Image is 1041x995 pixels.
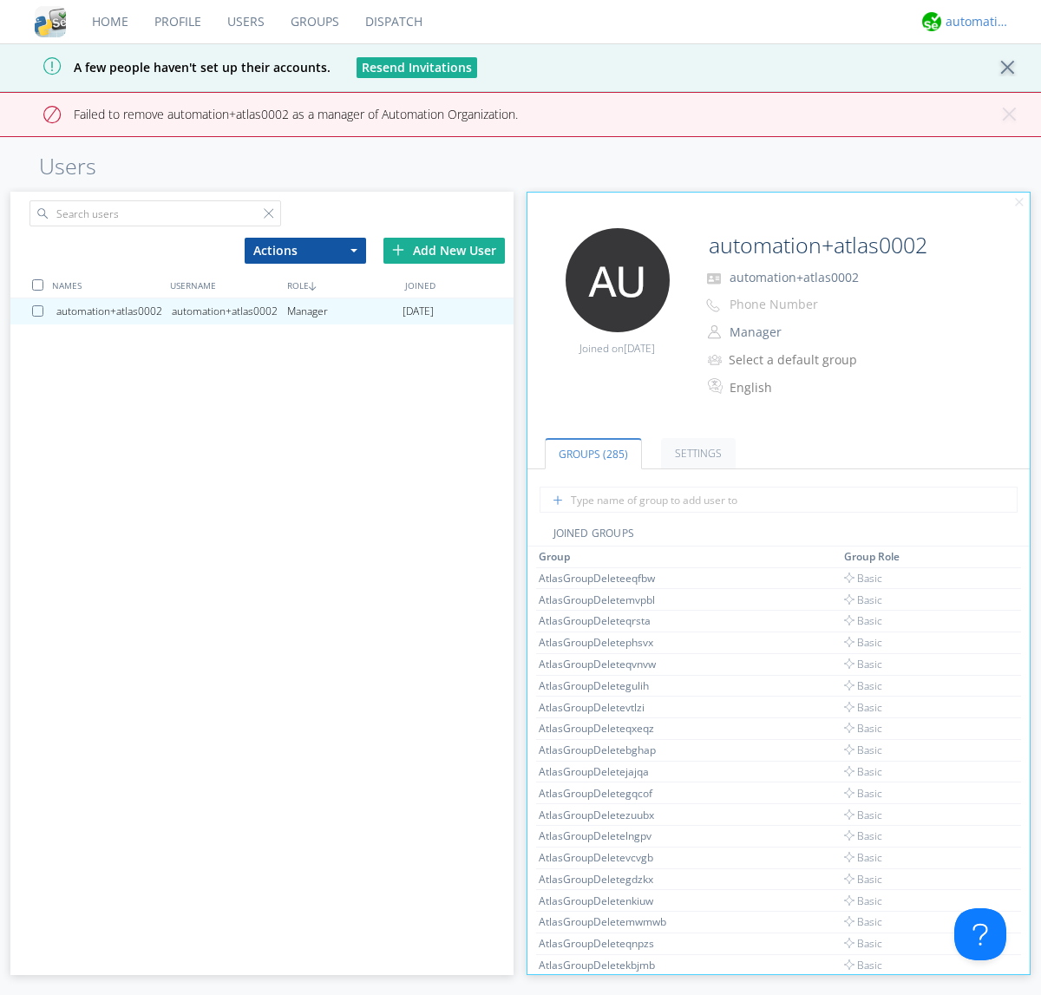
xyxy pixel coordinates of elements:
span: A few people haven't set up their accounts. [13,59,331,75]
span: Basic [844,592,882,607]
div: ROLE [283,272,400,298]
div: AtlasGroupDeletezuubx [539,808,669,822]
span: Basic [844,764,882,779]
span: Basic [844,613,882,628]
span: Basic [844,894,882,908]
div: AtlasGroupDeleteqrsta [539,613,669,628]
div: Select a default group [729,351,874,369]
span: Failed to remove automation+atlas0002 as a manager of Automation Organization. [13,106,518,122]
span: [DATE] [624,341,655,356]
div: AtlasGroupDeleteqvnvw [539,657,669,671]
img: cddb5a64eb264b2086981ab96f4c1ba7 [35,6,66,37]
span: Basic [844,743,882,757]
a: Groups (285) [545,438,642,469]
span: Basic [844,850,882,865]
th: Toggle SortBy [536,547,841,567]
span: automation+atlas0002 [730,269,859,285]
span: Joined on [579,341,655,356]
span: Basic [844,571,882,586]
div: AtlasGroupDeletevtlzi [539,700,669,715]
button: Actions [245,238,366,264]
div: automation+atlas0002 [172,298,287,324]
div: AtlasGroupDeleteqnpzs [539,936,669,951]
div: English [730,379,874,396]
div: JOINED GROUPS [527,526,1031,547]
button: Manager [723,320,897,344]
div: Manager [287,298,403,324]
span: Basic [844,678,882,693]
span: [DATE] [403,298,434,324]
div: AtlasGroupDeleteeqfbw [539,571,669,586]
th: Toggle SortBy [841,547,941,567]
a: automation+atlas0002automation+atlas0002Manager[DATE] [10,298,514,324]
span: Basic [844,958,882,972]
img: d2d01cd9b4174d08988066c6d424eccd [922,12,941,31]
span: Basic [844,657,882,671]
div: AtlasGroupDeletebghap [539,743,669,757]
div: automation+atlas [946,13,1011,30]
div: automation+atlas0002 [56,298,172,324]
span: Basic [844,914,882,929]
div: AtlasGroupDeletekbjmb [539,958,669,972]
img: phone-outline.svg [706,298,720,312]
th: Toggle SortBy [941,547,981,567]
iframe: Toggle Customer Support [954,908,1006,960]
img: icon-alert-users-thin-outline.svg [708,348,724,371]
span: Basic [844,808,882,822]
img: cancel.svg [1013,197,1025,209]
span: Basic [844,786,882,801]
span: Basic [844,872,882,887]
div: AtlasGroupDeletejajqa [539,764,669,779]
img: plus.svg [392,244,404,256]
img: In groups with Translation enabled, this user's messages will be automatically translated to and ... [708,376,725,396]
div: AtlasGroupDeletelngpv [539,828,669,843]
img: person-outline.svg [708,325,721,339]
div: AtlasGroupDeletegqcof [539,786,669,801]
div: Add New User [383,238,505,264]
div: AtlasGroupDeletegdzkx [539,872,669,887]
input: Search users [29,200,281,226]
button: Resend Invitations [357,57,477,78]
div: AtlasGroupDeletemvpbl [539,592,669,607]
input: Name [702,228,982,263]
div: AtlasGroupDeletemwmwb [539,914,669,929]
img: 373638.png [566,228,670,332]
input: Type name of group to add user to [540,487,1018,513]
span: Basic [844,635,882,650]
div: AtlasGroupDeleteqxeqz [539,721,669,736]
div: AtlasGroupDeletephsvx [539,635,669,650]
div: NAMES [48,272,165,298]
span: Basic [844,936,882,951]
a: Settings [661,438,736,468]
div: AtlasGroupDeletevcvgb [539,850,669,865]
div: JOINED [401,272,518,298]
div: AtlasGroupDeletegulih [539,678,669,693]
span: Basic [844,828,882,843]
span: Basic [844,721,882,736]
span: Basic [844,700,882,715]
div: AtlasGroupDeletenkiuw [539,894,669,908]
div: USERNAME [166,272,283,298]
